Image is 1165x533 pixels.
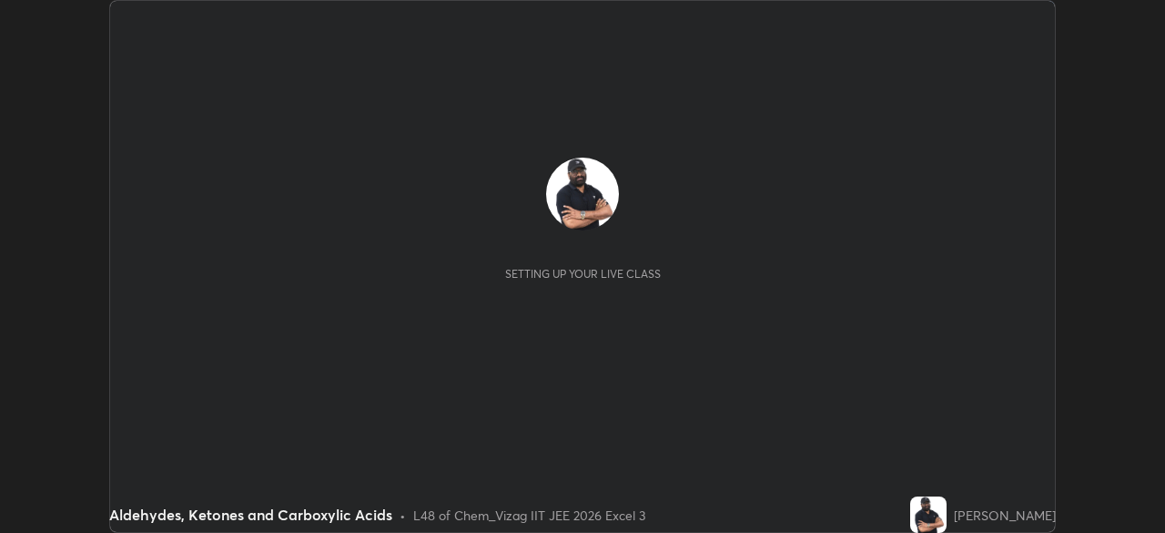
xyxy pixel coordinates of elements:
img: 6f00147d3da648e0a4435eefe47959d5.jpg [546,158,619,231]
div: • [400,506,406,525]
div: [PERSON_NAME] [954,506,1056,525]
div: Aldehydes, Ketones and Carboxylic Acids [109,504,392,526]
div: L48 of Chem_Vizag IIT JEE 2026 Excel 3 [413,506,645,525]
img: 6f00147d3da648e0a4435eefe47959d5.jpg [910,497,947,533]
div: Setting up your live class [505,267,661,281]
